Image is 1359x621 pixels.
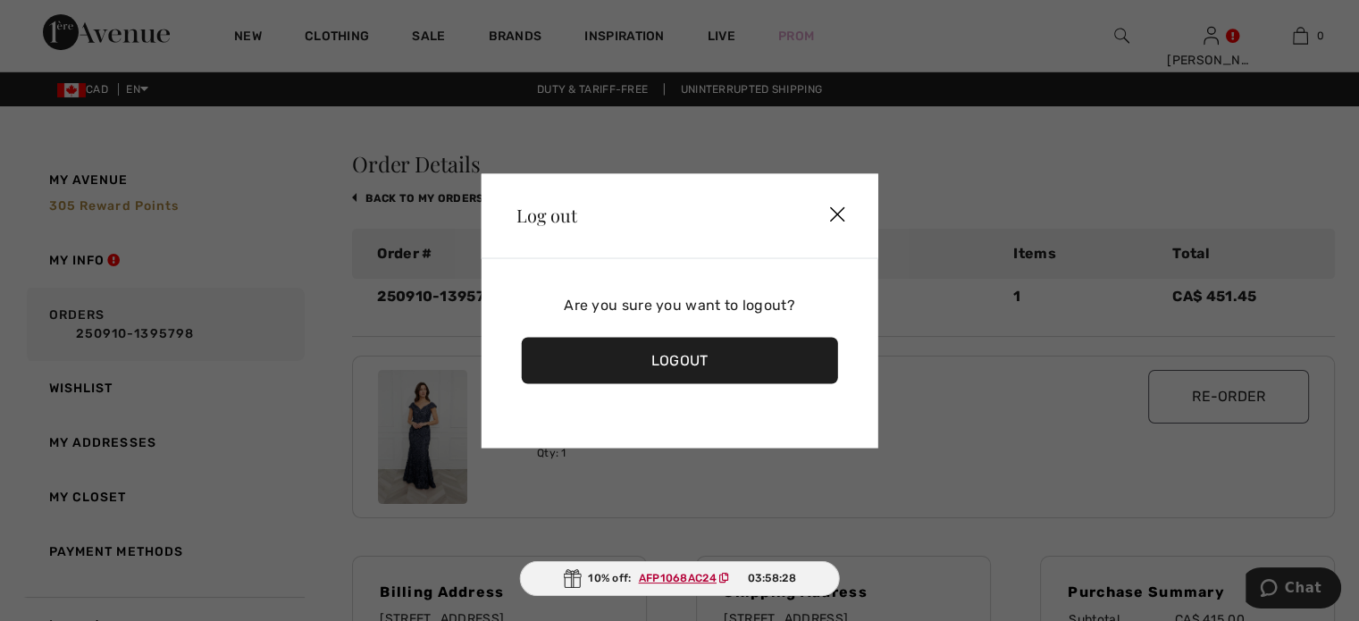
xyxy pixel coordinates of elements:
[747,570,795,586] span: 03:58:28
[639,572,717,584] ins: AFP1068AC24
[516,206,776,224] h3: Log out
[521,294,838,315] p: Are you sure you want to logout?
[519,561,840,596] div: 10% off:
[563,569,581,588] img: Gift.svg
[810,188,864,243] img: X
[39,13,76,29] span: Chat
[521,337,838,383] div: Logout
